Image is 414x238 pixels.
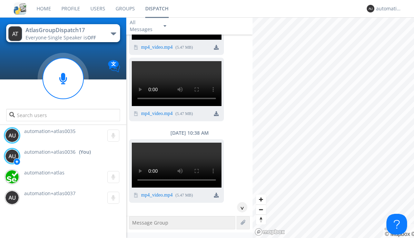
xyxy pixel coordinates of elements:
[141,45,172,50] a: mp4_video.mp4
[87,34,96,41] span: OFF
[256,194,266,204] button: Zoom in
[130,19,157,33] div: All Messages
[175,192,193,198] div: ( 5.47 MB )
[255,228,285,236] a: Mapbox logo
[126,130,253,136] div: [DATE] 10:38 AM
[141,111,172,117] a: mp4_video.mp4
[5,128,19,142] img: 373638.png
[24,128,76,134] span: automation+atlas0035
[214,45,219,50] img: download media button
[134,193,138,198] img: video icon
[48,34,96,41] span: Single Speaker is
[214,111,219,116] img: download media button
[256,215,266,225] span: Reset bearing to north
[6,24,120,42] button: AtlasGroupDispatch17Everyone·Single Speaker isOFF
[367,5,374,12] img: 373638.png
[5,149,19,163] img: 373638.png
[24,149,76,155] span: automation+atlas0036
[237,202,247,212] div: ^
[108,60,120,72] img: Translation enabled
[24,190,76,197] span: automation+atlas0037
[24,169,65,176] span: automation+atlas
[26,34,103,41] div: Everyone ·
[5,191,19,204] img: 373638.png
[134,111,138,116] img: video icon
[26,26,103,34] div: AtlasGroupDispatch17
[376,5,402,12] div: automation+atlas0036
[175,45,193,50] div: ( 5.47 MB )
[256,204,266,215] button: Zoom out
[141,193,172,198] a: mp4_video.mp4
[79,149,91,155] div: (You)
[5,170,19,184] img: d2d01cd9b4174d08988066c6d424eccd
[385,231,410,237] a: Mapbox
[6,109,120,121] input: Search users
[386,214,407,235] iframe: Toggle Customer Support
[256,215,266,225] button: Reset bearing to north
[8,26,22,41] img: 373638.png
[385,228,390,230] button: Toggle attribution
[256,205,266,215] span: Zoom out
[164,25,166,27] img: caret-down-sm.svg
[175,111,193,117] div: ( 5.47 MB )
[14,2,26,15] img: cddb5a64eb264b2086981ab96f4c1ba7
[134,45,138,50] img: video icon
[214,193,219,198] img: download media button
